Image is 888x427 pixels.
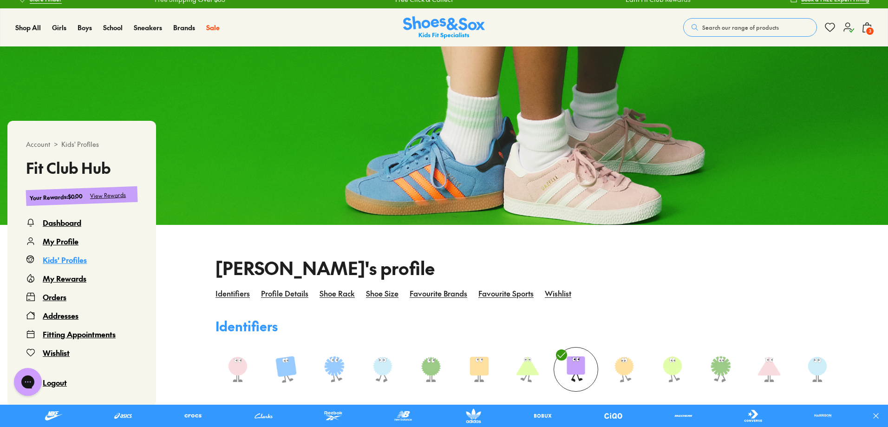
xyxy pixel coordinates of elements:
[52,23,66,33] a: Girls
[43,347,70,358] div: Wishlist
[403,16,485,39] a: Shoes & Sox
[862,17,873,38] button: 3
[54,139,58,149] span: >
[9,365,46,399] iframe: Gorgias live chat messenger
[26,254,137,265] a: Kids' Profiles
[410,288,467,310] div: Favourite brands
[26,160,137,175] h3: Fit Club Hub
[215,289,250,309] a: Identifiers
[26,366,137,388] button: Logout
[43,236,78,247] div: My Profile
[320,288,355,310] div: Shoe rack
[366,288,398,310] div: Shoe size
[173,23,195,33] a: Brands
[43,310,78,321] div: Addresses
[78,23,92,33] a: Boys
[366,289,398,309] a: Shoe size
[173,23,195,32] span: Brands
[134,23,162,32] span: Sneakers
[43,291,66,302] div: Orders
[30,192,83,202] div: Your Rewards : $0.00
[261,289,308,309] a: Profile details
[43,377,67,388] span: Logout
[43,273,86,284] div: My Rewards
[43,217,81,228] div: Dashboard
[410,289,467,309] a: Favourite brands
[26,273,137,284] a: My Rewards
[15,23,41,33] a: Shop All
[215,255,435,281] h1: [PERSON_NAME]'s profile
[134,23,162,33] a: Sneakers
[43,328,116,340] div: Fitting Appointments
[90,191,126,200] div: View Rewards
[26,139,50,149] span: Account
[103,23,123,32] span: School
[261,288,308,310] div: Profile details
[26,291,137,302] a: Orders
[478,288,534,310] div: Favourite sports
[26,217,137,228] a: Dashboard
[26,347,137,358] a: Wishlist
[403,16,485,39] img: SNS_Logo_Responsive.svg
[206,23,220,32] span: Sale
[320,289,355,309] a: Shoe rack
[52,23,66,32] span: Girls
[26,236,137,247] a: My Profile
[215,316,278,336] div: Identifiers
[683,18,817,37] button: Search our range of products
[215,288,250,310] div: Identifiers
[15,23,41,32] span: Shop All
[545,289,571,309] a: Wishlist
[702,23,779,32] span: Search our range of products
[545,288,571,310] div: Wishlist
[103,23,123,33] a: School
[26,328,137,340] a: Fitting Appointments
[26,310,137,321] a: Addresses
[478,289,534,309] a: Favourite sports
[78,23,92,32] span: Boys
[43,254,87,265] div: Kids' Profiles
[61,139,99,149] span: Kids' Profiles
[865,26,875,36] span: 3
[206,23,220,33] a: Sale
